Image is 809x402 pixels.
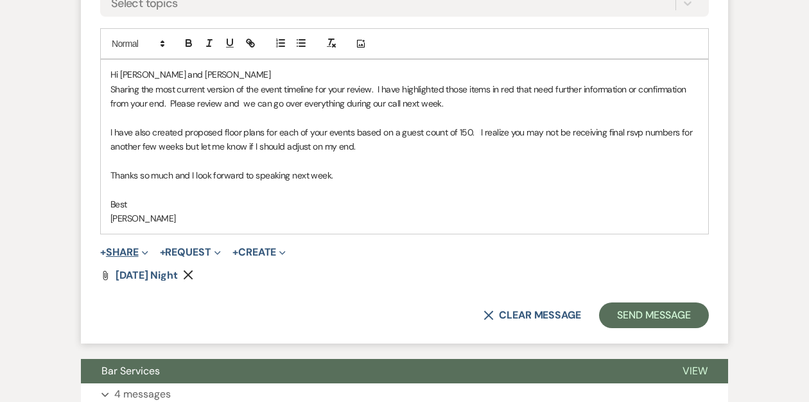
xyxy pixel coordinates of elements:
span: View [683,364,708,378]
span: Bar Services [101,364,160,378]
p: [PERSON_NAME] [110,211,699,225]
a: [DATE] Night [116,270,178,281]
p: Best [110,197,699,211]
span: + [160,247,166,258]
button: Bar Services [81,359,662,383]
button: Clear message [483,310,581,320]
button: Request [160,247,221,258]
p: Hi [PERSON_NAME] and [PERSON_NAME] [110,67,699,82]
p: I have also created proposed floor plans for each of your events based on a guest count of 150. I... [110,125,699,154]
button: Send Message [599,302,709,328]
button: View [662,359,728,383]
span: [DATE] Night [116,268,178,282]
button: Share [100,247,148,258]
p: Thanks so much and I look forward to speaking next week. [110,168,699,182]
button: Create [232,247,286,258]
p: Sharing the most current version of the event timeline for your review. I have highlighted those ... [110,82,699,111]
span: + [100,247,106,258]
span: + [232,247,238,258]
